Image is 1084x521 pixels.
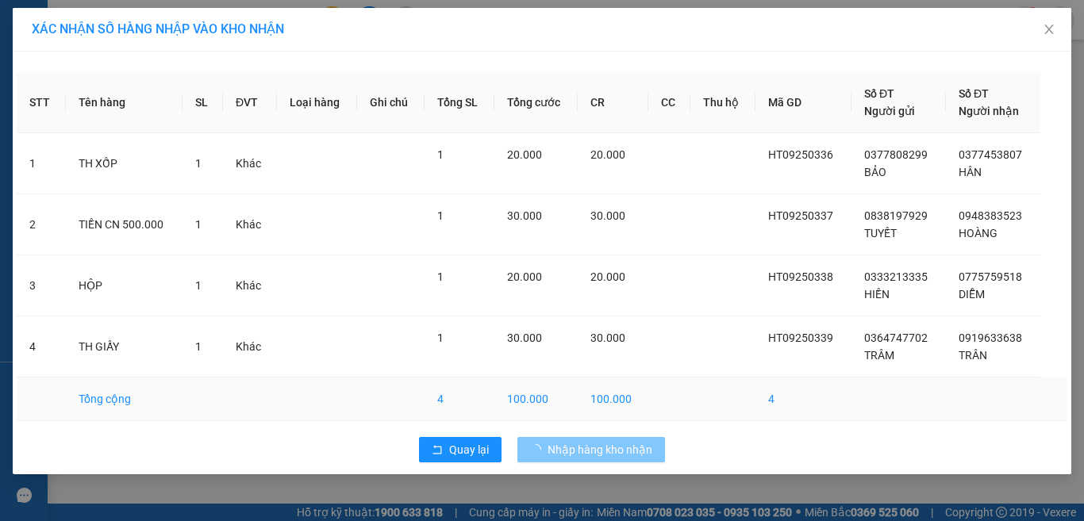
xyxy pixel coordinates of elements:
[494,72,578,133] th: Tổng cước
[277,72,357,133] th: Loại hàng
[66,377,183,421] td: Tổng cộng
[494,377,578,421] td: 100.000
[864,227,897,239] span: TUYẾT
[195,218,202,231] span: 1
[590,270,625,283] span: 20.000
[768,331,833,344] span: HT09250339
[437,209,444,222] span: 1
[959,270,1022,283] span: 0775759518
[578,377,648,421] td: 100.000
[223,133,277,194] td: Khác
[195,279,202,292] span: 1
[66,72,183,133] th: Tên hàng
[690,72,755,133] th: Thu hộ
[17,194,66,255] td: 2
[959,166,982,178] span: HÂN
[959,288,985,301] span: DIỄM
[425,72,494,133] th: Tổng SL
[437,148,444,161] span: 1
[195,157,202,170] span: 1
[590,331,625,344] span: 30.000
[17,255,66,316] td: 3
[66,194,183,255] td: TIỀN CN 500.000
[517,437,665,462] button: Nhập hàng kho nhận
[864,166,886,178] span: BẢO
[66,316,183,377] td: TH GIẤY
[223,316,277,377] td: Khác
[32,21,284,36] span: XÁC NHẬN SỐ HÀNG NHẬP VÀO KHO NHẬN
[768,270,833,283] span: HT09250338
[223,255,277,316] td: Khác
[507,270,542,283] span: 20.000
[864,349,894,362] span: TRÂM
[121,36,263,71] span: VP [GEOGRAPHIC_DATA]
[959,209,1022,222] span: 0948383523
[864,148,928,161] span: 0377808299
[121,90,253,125] strong: [STREET_ADDRESS] Châu
[183,72,223,133] th: SL
[864,331,928,344] span: 0364747702
[959,105,1019,117] span: Người nhận
[6,64,119,99] strong: 260A, [PERSON_NAME]
[590,209,625,222] span: 30.000
[66,255,183,316] td: HỘP
[959,331,1022,344] span: 0919633638
[432,444,443,457] span: rollback
[959,349,987,362] span: TRÂN
[1027,8,1071,52] button: Close
[959,87,989,100] span: Số ĐT
[648,72,690,133] th: CC
[590,148,625,161] span: 20.000
[864,105,915,117] span: Người gửi
[507,331,542,344] span: 30.000
[507,209,542,222] span: 30.000
[121,73,253,125] span: Địa chỉ:
[425,377,494,421] td: 4
[6,64,119,99] span: Địa chỉ:
[864,288,890,301] span: HIỀN
[755,377,851,421] td: 4
[578,72,648,133] th: CR
[768,209,833,222] span: HT09250337
[357,72,425,133] th: Ghi chú
[449,441,489,458] span: Quay lại
[959,148,1022,161] span: 0377453807
[25,7,245,29] strong: NHÀ XE [PERSON_NAME]
[864,87,894,100] span: Số ĐT
[17,133,66,194] td: 1
[530,444,548,455] span: loading
[768,148,833,161] span: HT09250336
[959,227,998,239] span: HOÀNG
[17,316,66,377] td: 4
[548,441,652,458] span: Nhập hàng kho nhận
[6,44,89,62] span: VP Rạch Giá
[419,437,502,462] button: rollbackQuay lại
[437,331,444,344] span: 1
[864,209,928,222] span: 0838197929
[195,340,202,353] span: 1
[864,270,928,283] span: 0333213335
[507,148,542,161] span: 20.000
[223,72,277,133] th: ĐVT
[6,102,117,154] span: Điện thoại:
[755,72,851,133] th: Mã GD
[223,194,277,255] td: Khác
[66,133,183,194] td: TH XỐP
[17,72,66,133] th: STT
[1043,23,1055,36] span: close
[437,270,444,283] span: 1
